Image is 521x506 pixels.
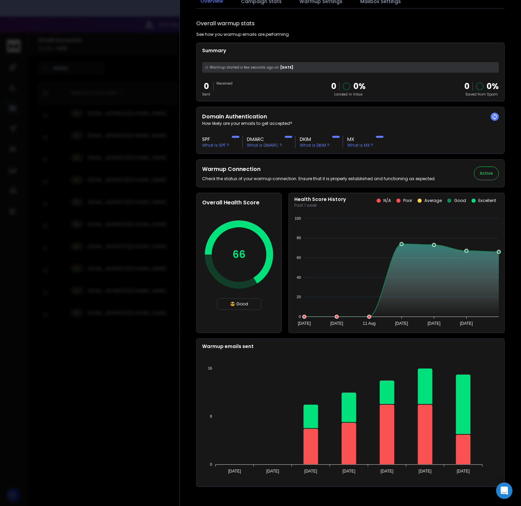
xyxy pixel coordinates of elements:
[342,469,355,474] tspan: [DATE]
[496,482,512,499] div: Open Intercom Messenger
[297,295,301,299] tspan: 20
[419,469,432,474] tspan: [DATE]
[330,321,343,326] tspan: [DATE]
[202,199,276,207] h2: Overall Health Score
[363,321,376,326] tspan: 11 Aug
[395,321,408,326] tspan: [DATE]
[196,32,289,37] p: See how you warmup emails are performing
[487,81,499,92] p: 0 %
[403,198,412,203] p: Poor
[304,469,317,474] tspan: [DATE]
[294,196,346,203] p: Health Score History
[331,81,336,92] p: 0
[331,92,366,97] p: Landed in Inbox
[297,275,301,279] tspan: 40
[202,176,436,182] p: Check the status of your warmup connection. Ensure that it is properly established and functionin...
[347,143,373,148] p: What is MX ?
[457,469,470,474] tspan: [DATE]
[297,256,301,260] tspan: 60
[478,198,496,203] p: Excellent
[298,321,311,326] tspan: [DATE]
[210,462,212,466] tspan: 0
[233,248,245,261] p: 66
[464,81,469,92] strong: 0
[295,216,301,220] tspan: 100
[300,143,329,148] p: What is DKIM ?
[266,469,279,474] tspan: [DATE]
[381,469,394,474] tspan: [DATE]
[202,81,210,92] p: 0
[216,81,233,86] p: Received
[474,167,499,180] button: Active
[247,143,282,148] p: What is DMARC ?
[464,92,499,97] p: Saved from Spam
[196,19,255,28] h1: Overall warmup stats
[202,121,499,126] p: How likely are your emails to get accepted?
[247,136,282,143] h3: DMARC
[347,136,373,143] h3: MX
[427,321,440,326] tspan: [DATE]
[454,198,466,203] p: Good
[424,198,442,203] p: Average
[202,113,499,121] h2: Domain Authentication
[202,62,499,73] div: [DATE]
[202,136,229,143] h3: SPF
[210,414,212,418] tspan: 8
[294,203,346,208] p: Past 1 week
[300,136,329,143] h3: DKIM
[353,81,366,92] p: 0 %
[202,143,229,148] p: What is SPF ?
[210,65,279,70] span: Warmup started a few seconds ago on
[299,315,301,319] tspan: 0
[208,366,212,370] tspan: 16
[297,236,301,240] tspan: 80
[217,298,261,310] div: 😎 Good
[202,165,436,173] h2: Warmup Connection
[383,198,391,203] p: N/A
[202,343,499,350] p: Warmup emails sent
[228,469,241,474] tspan: [DATE]
[202,47,499,54] p: Summary
[460,321,473,326] tspan: [DATE]
[202,92,210,97] p: Sent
